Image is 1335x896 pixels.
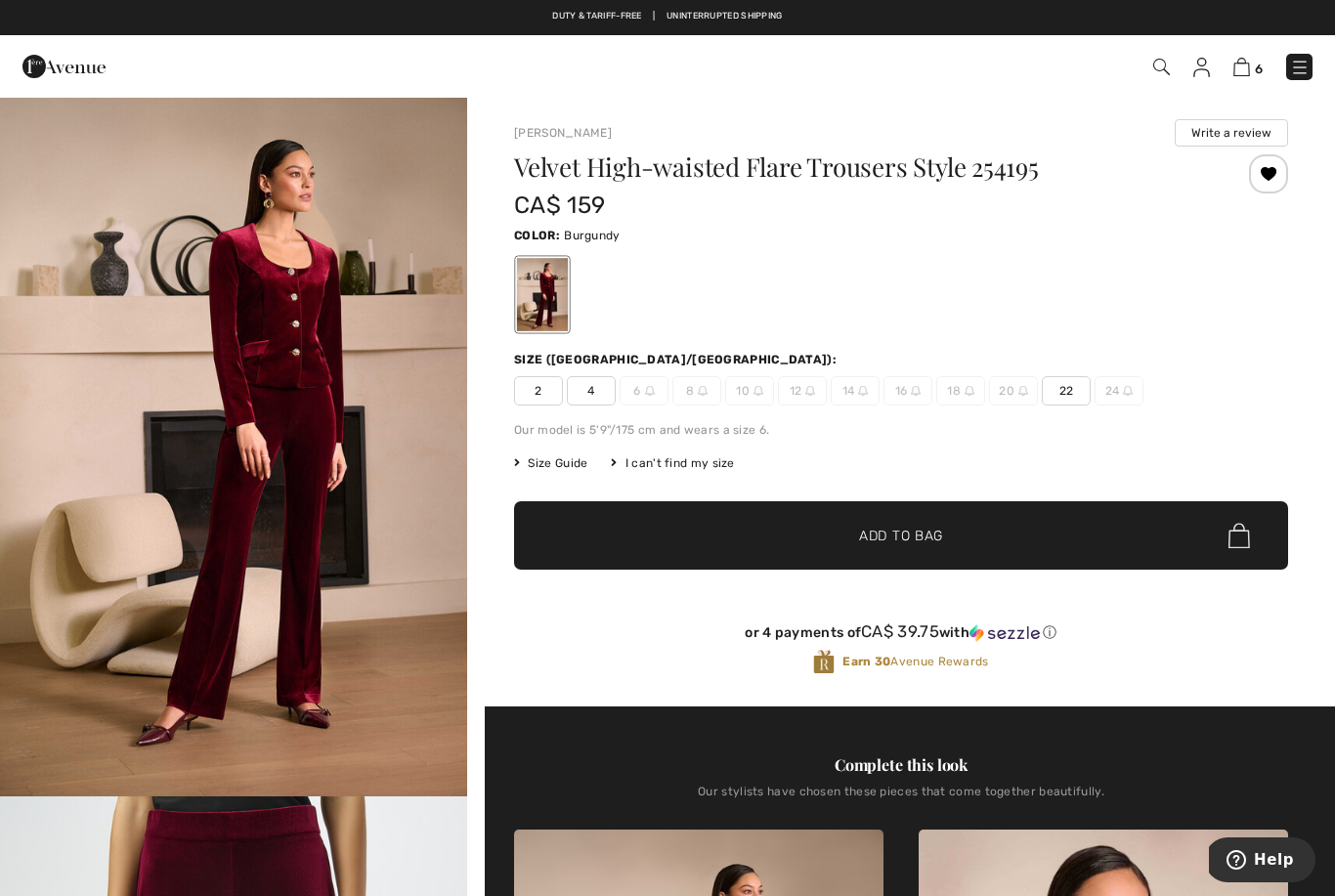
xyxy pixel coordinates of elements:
span: 10 [725,376,774,405]
span: CA$ 159 [514,192,605,219]
div: Size ([GEOGRAPHIC_DATA]/[GEOGRAPHIC_DATA]): [514,351,840,368]
iframe: Opens a widget where you can find more information [1209,837,1315,886]
div: Complete this look [514,753,1288,777]
img: ring-m.svg [965,386,974,396]
img: Menu [1290,58,1310,77]
span: Burgundy [564,229,620,242]
span: 14 [831,376,880,405]
button: Add to Bag [514,501,1288,570]
img: Search [1153,59,1170,75]
img: Bag.svg [1228,523,1250,548]
span: 22 [1042,376,1091,405]
div: or 4 payments ofCA$ 39.75withSezzle Click to learn more about Sezzle [514,622,1288,649]
img: ring-m.svg [645,386,655,396]
span: Add to Bag [859,526,943,546]
img: 1ère Avenue [22,47,106,86]
span: Avenue Rewards [842,653,988,670]
span: CA$ 39.75 [861,621,939,641]
img: ring-m.svg [698,386,708,396]
img: ring-m.svg [754,386,763,396]
button: Write a review [1175,119,1288,147]
span: 24 [1095,376,1143,405]
img: ring-m.svg [1123,386,1133,396]
span: 6 [1255,62,1263,76]
span: 8 [672,376,721,405]
a: 1ère Avenue [22,56,106,74]
span: 6 [620,376,668,405]
span: 4 [567,376,616,405]
div: Our model is 5'9"/175 cm and wears a size 6. [514,421,1288,439]
img: Shopping Bag [1233,58,1250,76]
span: 2 [514,376,563,405]
div: I can't find my size [611,454,734,472]
h1: Velvet High-waisted Flare Trousers Style 254195 [514,154,1159,180]
span: 16 [883,376,932,405]
img: ring-m.svg [858,386,868,396]
img: ring-m.svg [805,386,815,396]
img: ring-m.svg [1018,386,1028,396]
span: 12 [778,376,827,405]
div: Burgundy [517,258,568,331]
a: 6 [1233,55,1263,78]
div: Our stylists have chosen these pieces that come together beautifully. [514,785,1288,814]
img: Avenue Rewards [813,649,835,675]
strong: Earn 30 [842,655,890,668]
span: Color: [514,229,560,242]
a: [PERSON_NAME] [514,126,612,140]
span: 18 [936,376,985,405]
div: or 4 payments of with [514,622,1288,642]
img: ring-m.svg [911,386,921,396]
img: Sezzle [969,624,1040,642]
span: Size Guide [514,454,587,472]
img: My Info [1193,58,1210,77]
span: 20 [989,376,1038,405]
